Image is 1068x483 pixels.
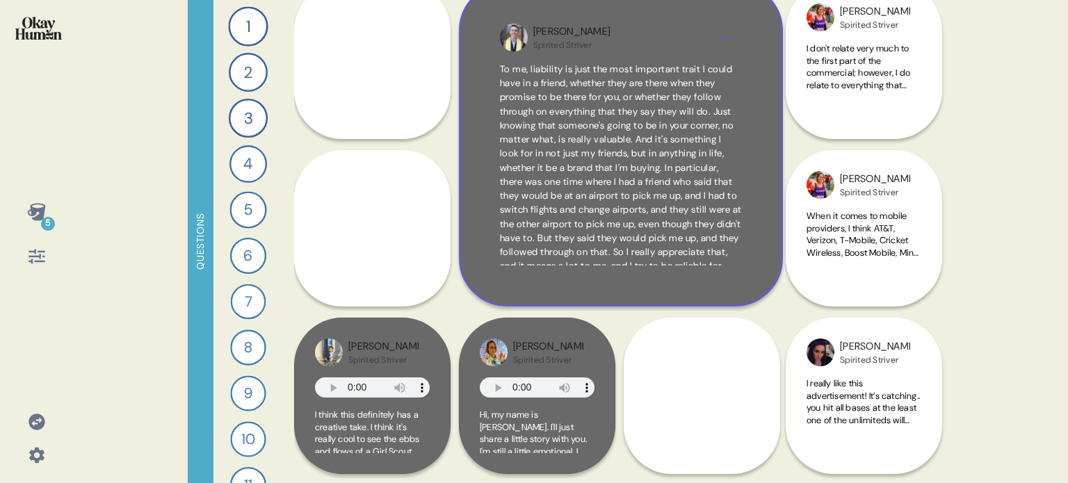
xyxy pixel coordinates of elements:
[840,4,910,19] div: [PERSON_NAME]
[513,339,583,354] div: [PERSON_NAME]
[228,6,268,46] div: 1
[348,354,419,366] div: Spirited Striver
[500,24,528,51] img: profilepic_8964077973629642.jpg
[230,329,266,365] div: 8
[807,171,834,199] img: profilepic_6853729384716844.jpg
[230,421,266,457] div: 10
[840,172,910,187] div: [PERSON_NAME]
[315,338,343,366] img: profilepic_9758953860801219.jpg
[230,238,266,274] div: 6
[533,24,610,40] div: [PERSON_NAME]
[15,17,62,40] img: okayhuman.3b1b6348.png
[480,338,508,366] img: profilepic_8803709416395036.jpg
[840,339,910,354] div: [PERSON_NAME]
[807,3,834,31] img: profilepic_6853729384716844.jpg
[807,42,921,420] span: I don't relate very much to the first part of the commercial; however, I do relate to everything ...
[807,338,834,366] img: profilepic_28040829088893864.jpg
[41,217,55,231] div: 5
[229,145,267,183] div: 4
[840,354,910,366] div: Spirited Striver
[229,99,268,138] div: 3
[348,339,419,354] div: [PERSON_NAME]
[840,187,910,198] div: Spirited Striver
[231,284,266,320] div: 7
[229,191,266,228] div: 5
[500,63,742,286] span: To me, liability is just the most important trait I could have in a friend, whether they are ther...
[513,354,583,366] div: Spirited Striver
[840,19,910,31] div: Spirited Striver
[533,40,610,51] div: Spirited Striver
[230,375,266,411] div: 9
[229,53,268,92] div: 2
